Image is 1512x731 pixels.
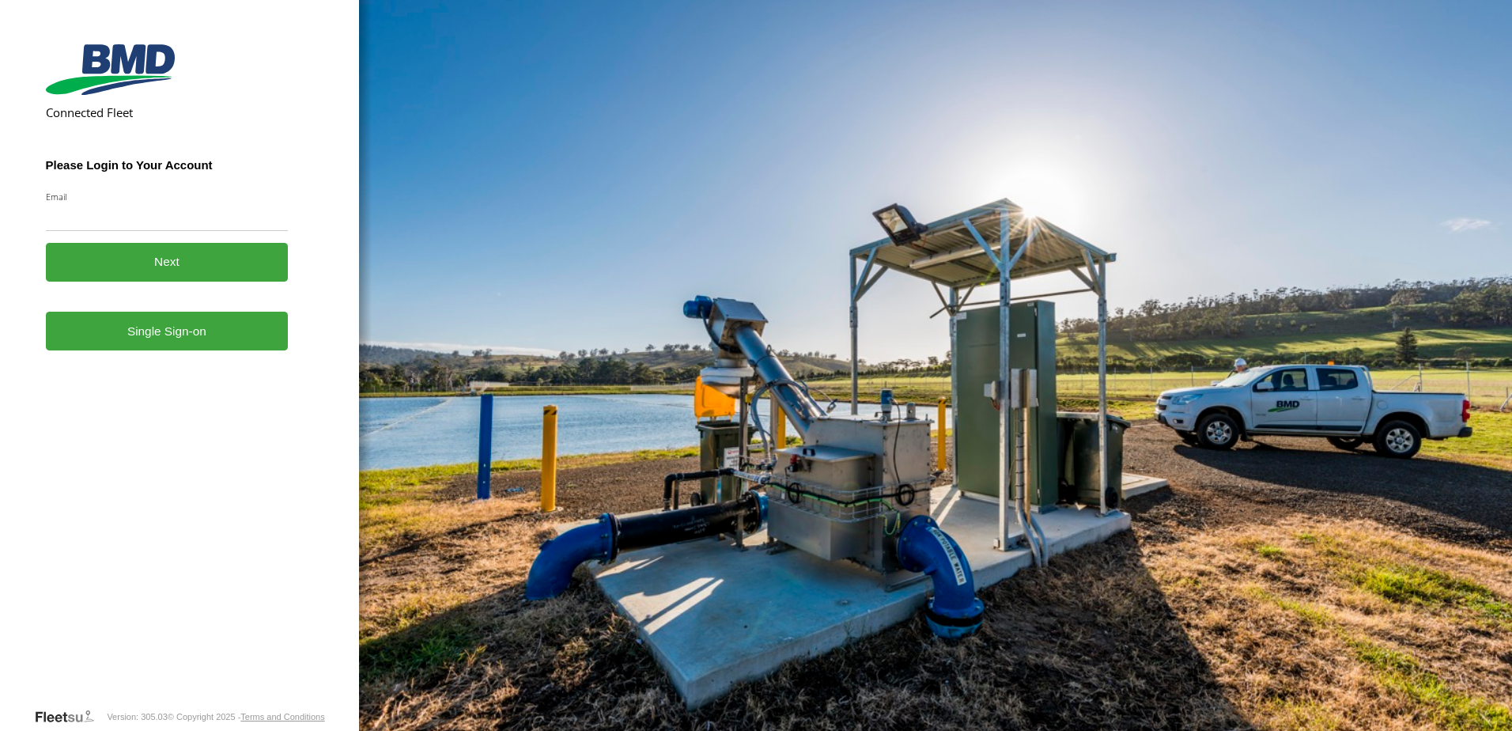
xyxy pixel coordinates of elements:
a: Single Sign-on [46,312,289,350]
img: BMD [46,44,175,95]
div: Version: 305.03 [107,712,167,722]
h2: Connected Fleet [46,104,289,120]
a: Terms and Conditions [240,712,324,722]
div: © Copyright 2025 - [168,712,325,722]
button: Next [46,243,289,282]
h3: Please Login to Your Account [46,158,289,172]
label: Email [46,191,289,203]
a: Visit our Website [34,709,107,725]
